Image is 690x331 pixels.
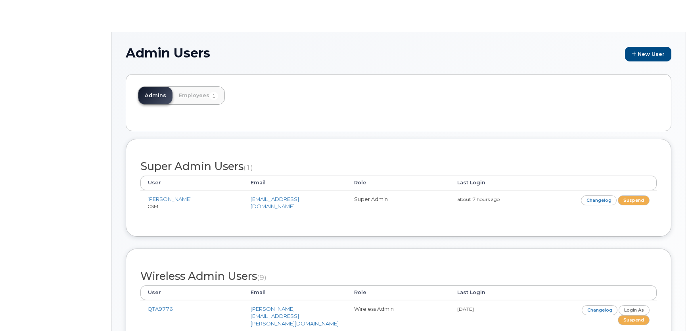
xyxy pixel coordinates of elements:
small: about 7 hours ago [457,196,500,202]
th: User [140,176,243,190]
h2: Wireless Admin Users [140,270,657,282]
th: User [140,285,243,300]
a: Admins [138,87,172,104]
a: New User [625,47,671,61]
a: Employees1 [172,87,224,104]
a: Login as [619,305,650,315]
a: Suspend [618,315,650,325]
td: Super Admin [347,190,450,215]
small: (9) [257,273,266,281]
th: Role [347,176,450,190]
a: QTA9776 [148,306,173,312]
th: Email [243,285,347,300]
a: Suspend [618,195,650,205]
a: Changelog [582,305,618,315]
small: CSM [148,203,158,209]
small: (1) [243,163,253,172]
th: Last Login [450,176,553,190]
a: [PERSON_NAME][EMAIL_ADDRESS][PERSON_NAME][DOMAIN_NAME] [251,306,339,327]
th: Last Login [450,285,553,300]
h1: Admin Users [126,46,671,61]
a: Changelog [581,195,617,205]
small: [DATE] [457,306,474,312]
span: 1 [209,92,218,100]
th: Email [243,176,347,190]
th: Role [347,285,450,300]
a: [EMAIL_ADDRESS][DOMAIN_NAME] [251,196,299,210]
a: [PERSON_NAME] [148,196,192,202]
h2: Super Admin Users [140,161,657,172]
